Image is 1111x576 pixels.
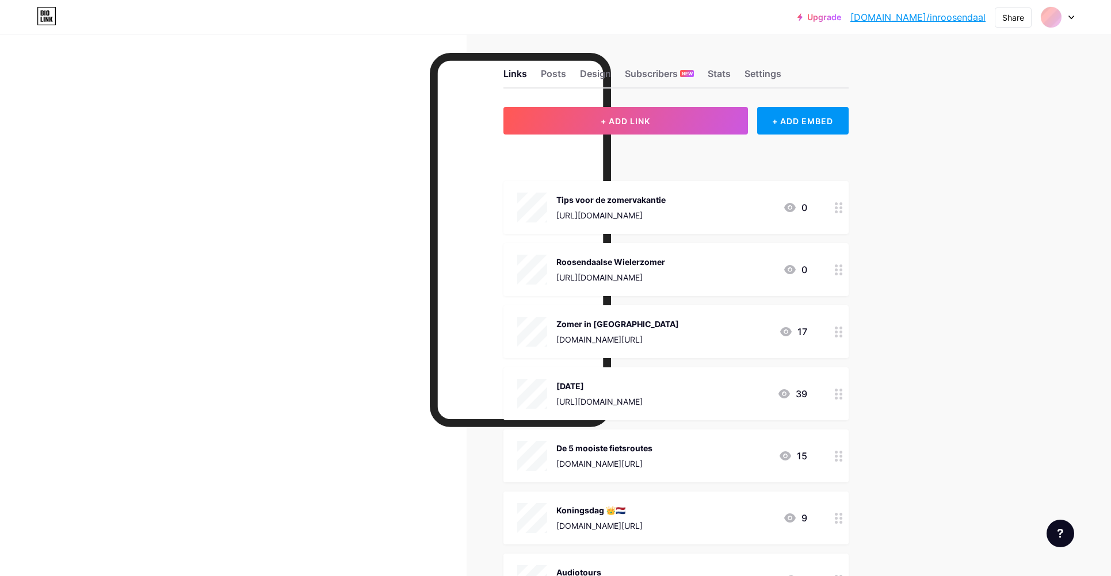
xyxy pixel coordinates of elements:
div: [DOMAIN_NAME][URL] [556,520,643,532]
a: Upgrade [797,13,841,22]
div: 17 [779,325,807,339]
div: 39 [777,387,807,401]
span: + ADD LINK [601,116,650,126]
div: De 5 mooiste fietsroutes [556,442,652,454]
div: Stats [708,67,731,87]
div: Settings [745,67,781,87]
div: [DOMAIN_NAME][URL] [556,333,679,345]
div: Posts [541,67,566,87]
div: Share [1002,11,1024,24]
div: + ADD EMBED [757,107,849,135]
div: Roosendaalse Wielerzomer [556,256,665,268]
a: [DOMAIN_NAME]/inroosendaal [850,10,986,24]
div: 0 [783,263,807,277]
div: [URL][DOMAIN_NAME] [556,209,666,221]
div: 9 [783,511,807,525]
div: [URL][DOMAIN_NAME] [556,271,665,283]
div: Links [503,67,527,87]
div: Tips voor de zomervakantie [556,194,666,206]
div: [DOMAIN_NAME][URL] [556,458,652,470]
div: 15 [778,449,807,463]
div: [DATE] [556,380,643,392]
button: + ADD LINK [503,107,748,135]
div: Koningsdag 👑🇳🇱 [556,504,643,516]
div: Design [580,67,611,87]
div: [URL][DOMAIN_NAME] [556,395,643,408]
div: 0 [783,201,807,214]
span: NEW [682,70,693,77]
div: Subscribers [625,67,694,87]
div: Zomer in [GEOGRAPHIC_DATA] [556,318,679,330]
